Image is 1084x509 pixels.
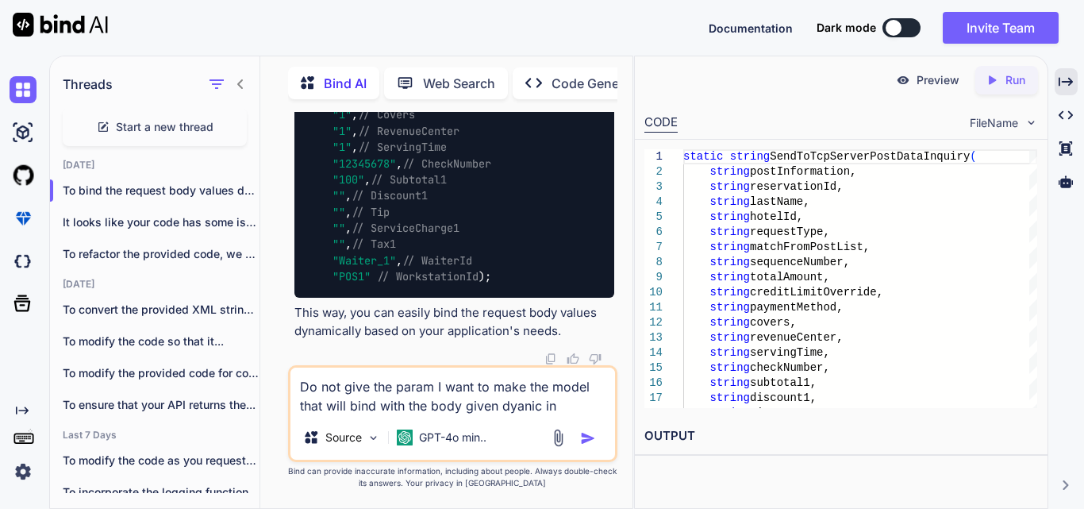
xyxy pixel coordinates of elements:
span: string [710,210,750,223]
img: settings [10,458,37,485]
span: totalAmount, [750,271,830,283]
span: creditLimitOverride, [750,286,883,299]
span: // CheckNumber [402,156,491,171]
span: // WaiterId [402,253,472,268]
img: icon [580,430,596,446]
img: premium [10,205,37,232]
p: To refactor the provided code, we will e... [63,246,259,262]
p: To bind the request body values dynamica... [63,183,259,199]
span: Dark mode [817,20,876,36]
h2: Last 7 Days [50,429,259,442]
span: lastName, [750,195,810,208]
div: 18 [644,406,663,421]
div: 5 [644,210,663,225]
span: string [730,150,770,163]
div: 13 [644,330,663,345]
span: string [710,376,750,389]
span: // RevenueCenter [358,124,459,138]
div: 12 [644,315,663,330]
span: // WorkstationId [377,270,479,284]
span: tip, [750,407,777,419]
span: string [710,165,750,178]
span: string [710,346,750,359]
div: 8 [644,255,663,270]
span: sequenceNumber, [750,256,850,268]
div: 9 [644,270,663,285]
span: // ServingTime [358,141,447,155]
span: "" [333,205,345,219]
div: 15 [644,361,663,376]
img: Pick Models [367,431,380,445]
span: // Tip [352,205,390,219]
div: 11 [644,300,663,315]
span: static [683,150,723,163]
img: dislike [589,353,602,365]
h2: [DATE] [50,159,259,172]
div: 16 [644,376,663,391]
span: "POS1" [333,270,371,284]
span: "Waiter_1" [333,253,396,268]
span: string [710,301,750,314]
p: Preview [917,72,959,88]
span: covers, [750,316,797,329]
span: paymentMethod, [750,301,844,314]
p: It looks like your code has some issues ... [63,214,259,230]
p: Run [1005,72,1025,88]
span: // Tax1 [352,237,396,252]
span: "1" [333,124,352,138]
span: string [710,316,750,329]
img: GPT-4o mini [397,430,413,445]
span: "" [333,221,345,235]
p: Bind AI [324,74,367,93]
img: chevron down [1024,116,1038,129]
span: Documentation [709,21,793,35]
p: To modify the code as you requested,... [63,453,259,469]
span: // Covers [358,108,415,122]
img: Bind AI [13,13,108,37]
span: // Subtotal1 [371,172,447,187]
div: 3 [644,179,663,195]
span: "100" [333,172,364,187]
div: 1 [644,149,663,164]
button: Invite Team [943,12,1059,44]
span: "" [333,189,345,203]
img: preview [896,73,910,87]
span: postInformation, [750,165,856,178]
span: "1" [333,141,352,155]
span: Start a new thread [116,119,213,135]
span: string [710,226,750,238]
div: 2 [644,164,663,179]
img: chat [10,76,37,103]
span: FileName [970,115,1018,131]
span: string [710,286,750,299]
span: reservationId, [750,180,844,193]
span: checkNumber, [750,361,830,374]
p: To ensure that your API returns the... [63,397,259,413]
h2: OUTPUT [635,418,1047,455]
img: githubLight [10,162,37,189]
span: servingTime, [750,346,830,359]
span: "" [333,237,345,252]
div: 7 [644,240,663,255]
p: GPT-4o min.. [419,430,486,445]
span: // Discount1 [352,189,428,203]
div: 10 [644,285,663,300]
span: revenueCenter, [750,331,844,344]
span: string [710,180,750,193]
span: string [710,271,750,283]
button: Documentation [709,20,793,37]
h2: [DATE] [50,278,259,291]
img: darkCloudIdeIcon [10,248,37,275]
span: string [710,331,750,344]
span: string [710,241,750,253]
span: "1" [333,108,352,122]
h1: Threads [63,75,113,94]
span: matchFromPostList, [750,241,870,253]
div: CODE [644,114,678,133]
span: discount1, [750,391,817,404]
p: To modify the provided code for compatibility... [63,365,259,381]
span: string [710,256,750,268]
p: Code Generator [552,74,648,93]
textarea: Do not give the param I want to make the model that will bind with the body given dyanic in postme [290,368,615,415]
img: like [567,353,579,365]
